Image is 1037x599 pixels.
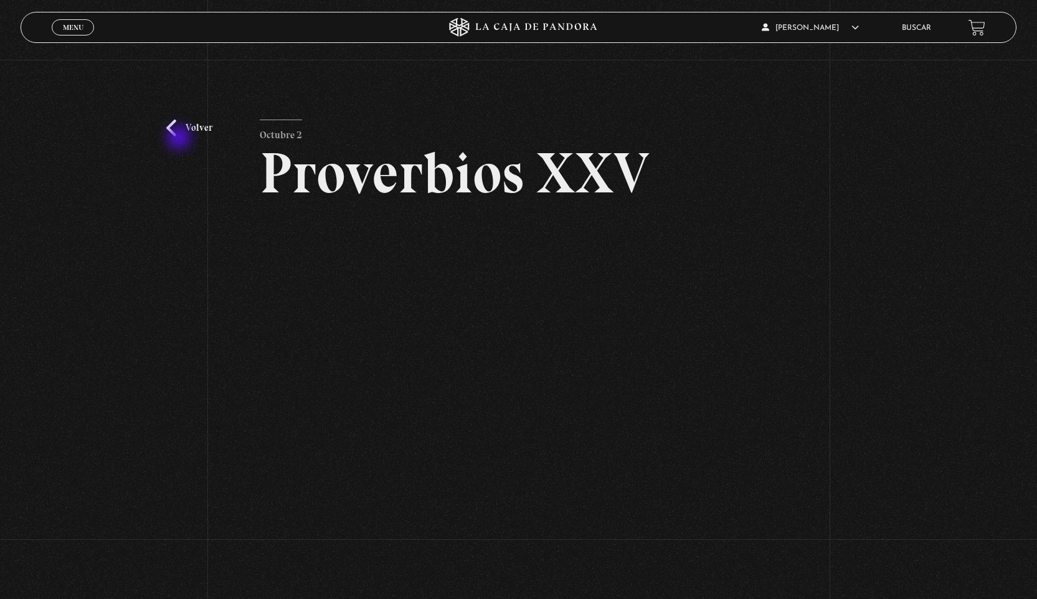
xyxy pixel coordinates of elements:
p: Octubre 2 [260,120,302,144]
iframe: Dailymotion video player – Proverbio XXV [260,220,777,565]
a: Buscar [902,24,931,32]
a: View your shopping cart [968,19,985,36]
span: [PERSON_NAME] [762,24,859,32]
span: Menu [63,24,83,31]
a: Volver [166,120,212,136]
span: Cerrar [59,34,88,43]
h2: Proverbios XXV [260,144,777,202]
